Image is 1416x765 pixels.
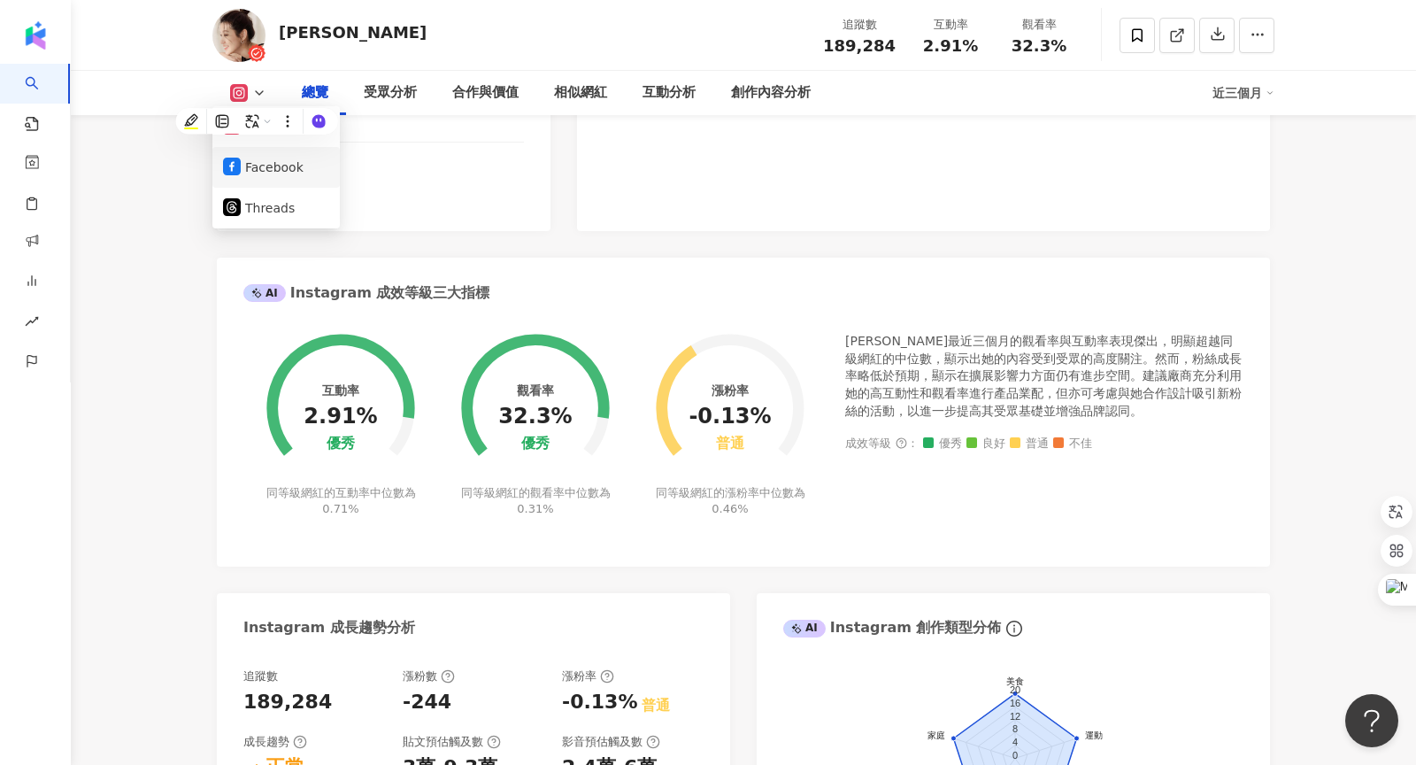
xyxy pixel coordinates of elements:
div: 無資料 [243,177,524,205]
div: 普通 [642,696,670,715]
span: 2.91% [923,37,978,55]
div: 同等級網紅的漲粉率中位數為 [653,485,808,517]
span: 良好 [966,437,1005,451]
text: 0 [1012,749,1018,760]
div: 成效等級 ： [845,437,1243,451]
div: 影音預估觸及數 [562,734,660,750]
span: rise [25,304,39,344]
div: 近三個月 [1212,79,1274,107]
span: 0.46% [712,502,748,515]
div: AI [243,284,286,302]
div: [PERSON_NAME] [279,21,427,43]
div: 同等級網紅的互動率中位數為 [264,485,419,517]
text: 8 [1012,723,1018,734]
span: 優秀 [923,437,962,451]
text: 20 [1010,684,1020,695]
button: Threads [223,196,329,220]
div: 32.3% [498,405,572,429]
div: AI [783,620,826,637]
div: 觀看率 [517,383,554,398]
div: 優秀 [327,436,355,452]
div: 創作內容分析 [731,82,811,104]
div: 漲粉率 [712,383,749,398]
span: 不佳 [1053,437,1092,451]
div: -0.13% [689,405,771,429]
text: 運動 [1085,730,1103,740]
div: 成長趨勢 [243,734,307,750]
button: Facebook [223,155,329,180]
div: 合作與價值 [452,82,519,104]
div: -0.13% [562,689,637,716]
text: 12 [1010,710,1020,721]
div: [PERSON_NAME]最近三個月的觀看率與互動率表現傑出，明顯超越同級網紅的中位數，顯示出她的內容受到受眾的高度關注。然而，粉絲成長率略低於預期，顯示在擴展影響力方面仍有進步空間。建議廠商充... [845,333,1243,420]
text: 4 [1012,736,1018,746]
text: 家庭 [927,730,945,740]
a: search [25,64,60,133]
div: 189,284 [243,689,332,716]
div: -244 [403,689,451,716]
div: Instagram 成效等級三大指標 [243,283,489,303]
div: 互動率 [917,16,984,34]
div: 受眾分析 [364,82,417,104]
span: 189,284 [823,36,896,55]
div: Instagram 成長趨勢分析 [243,618,415,637]
div: 觀看率 [1005,16,1073,34]
div: 追蹤數 [243,668,278,684]
div: 貼文預估觸及數 [403,734,501,750]
iframe: Help Scout Beacon - Open [1345,694,1398,747]
div: 相似網紅 [554,82,607,104]
div: Instagram 創作類型分佈 [783,618,1001,637]
span: 0.71% [322,502,358,515]
div: 總覽 [302,82,328,104]
span: info-circle [1004,618,1025,639]
span: 普通 [1010,437,1049,451]
div: 漲粉率 [562,668,614,684]
div: 互動率 [322,383,359,398]
span: 0.31% [517,502,553,515]
div: 普通 [716,436,744,452]
span: 32.3% [1012,37,1066,55]
text: 美食 [1006,676,1024,686]
div: 2.91% [304,405,377,429]
text: 16 [1010,698,1020,708]
img: logo icon [21,21,50,50]
div: 漲粉數 [403,668,455,684]
div: 追蹤數 [823,16,896,34]
div: 優秀 [521,436,550,452]
div: 互動分析 [643,82,696,104]
div: 同等級網紅的觀看率中位數為 [458,485,613,517]
img: KOL Avatar [212,9,265,62]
